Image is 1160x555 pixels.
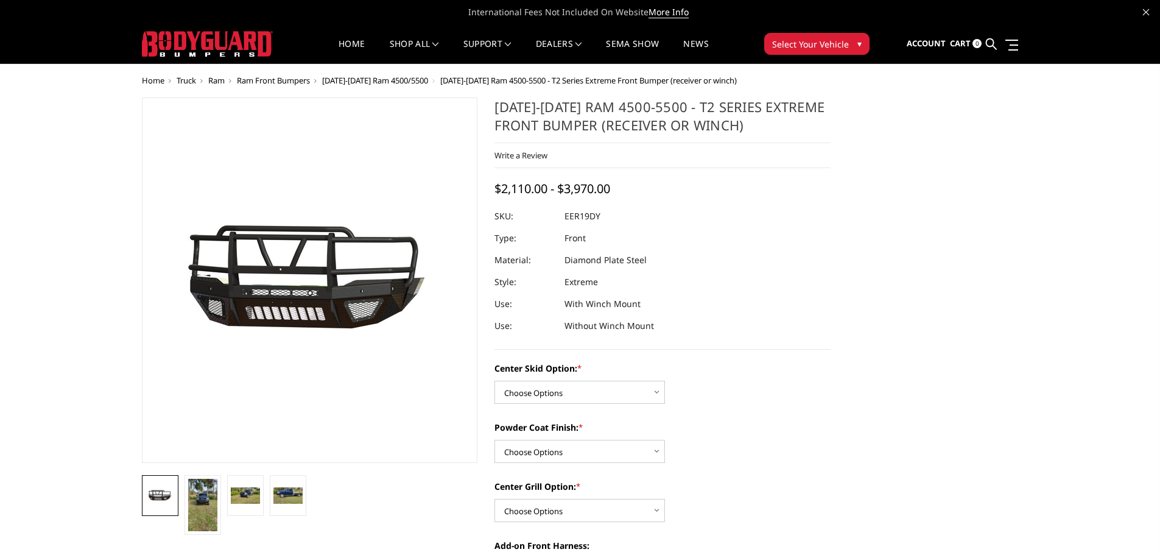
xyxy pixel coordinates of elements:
[649,6,689,18] a: More Info
[683,40,708,63] a: News
[142,97,478,463] a: 2019-2025 Ram 4500-5500 - T2 Series Extreme Front Bumper (receiver or winch)
[564,271,598,293] dd: Extreme
[146,487,175,503] img: 2019-2025 Ram 4500-5500 - T2 Series Extreme Front Bumper (receiver or winch)
[494,271,555,293] dt: Style:
[564,315,654,337] dd: Without Winch Mount
[564,227,586,249] dd: Front
[494,480,831,493] label: Center Grill Option:
[208,75,225,86] a: Ram
[907,38,946,49] span: Account
[907,27,946,60] a: Account
[494,362,831,375] label: Center Skid Option:
[494,315,555,337] dt: Use:
[857,37,862,50] span: ▾
[772,38,849,51] span: Select Your Vehicle
[339,40,365,63] a: Home
[231,487,260,504] img: 2019-2025 Ram 4500-5500 - T2 Series Extreme Front Bumper (receiver or winch)
[494,421,831,434] label: Powder Coat Finish:
[494,227,555,249] dt: Type:
[564,293,641,315] dd: With Winch Mount
[177,75,196,86] a: Truck
[564,249,647,271] dd: Diamond Plate Steel
[273,487,303,504] img: 2019-2025 Ram 4500-5500 - T2 Series Extreme Front Bumper (receiver or winch)
[494,249,555,271] dt: Material:
[564,205,600,227] dd: EER19DY
[142,75,164,86] a: Home
[950,38,971,49] span: Cart
[494,180,610,197] span: $2,110.00 - $3,970.00
[322,75,428,86] a: [DATE]-[DATE] Ram 4500/5500
[494,150,547,161] a: Write a Review
[237,75,310,86] a: Ram Front Bumpers
[950,27,982,60] a: Cart 0
[440,75,737,86] span: [DATE]-[DATE] Ram 4500-5500 - T2 Series Extreme Front Bumper (receiver or winch)
[494,205,555,227] dt: SKU:
[536,40,582,63] a: Dealers
[188,479,217,531] img: 2019-2025 Ram 4500-5500 - T2 Series Extreme Front Bumper (receiver or winch)
[142,31,273,57] img: BODYGUARD BUMPERS
[606,40,659,63] a: SEMA Show
[463,40,511,63] a: Support
[390,40,439,63] a: shop all
[764,33,870,55] button: Select Your Vehicle
[972,39,982,48] span: 0
[494,97,831,143] h1: [DATE]-[DATE] Ram 4500-5500 - T2 Series Extreme Front Bumper (receiver or winch)
[494,539,831,552] label: Add-on Front Harness:
[494,293,555,315] dt: Use:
